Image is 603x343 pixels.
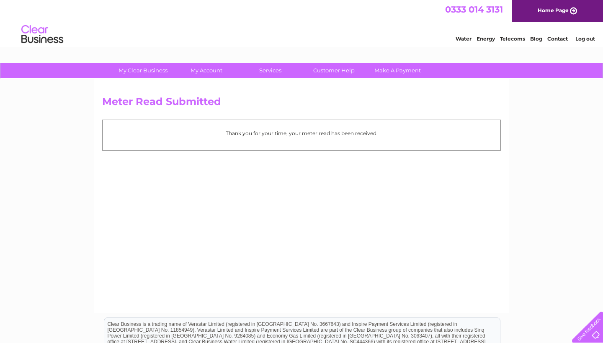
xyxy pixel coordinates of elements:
[547,36,568,42] a: Contact
[172,63,241,78] a: My Account
[445,4,503,15] a: 0333 014 3131
[102,96,501,112] h2: Meter Read Submitted
[21,22,64,47] img: logo.png
[107,129,496,137] p: Thank you for your time, your meter read has been received.
[299,63,368,78] a: Customer Help
[530,36,542,42] a: Blog
[456,36,472,42] a: Water
[500,36,525,42] a: Telecoms
[477,36,495,42] a: Energy
[236,63,305,78] a: Services
[104,5,500,41] div: Clear Business is a trading name of Verastar Limited (registered in [GEOGRAPHIC_DATA] No. 3667643...
[108,63,178,78] a: My Clear Business
[363,63,432,78] a: Make A Payment
[575,36,595,42] a: Log out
